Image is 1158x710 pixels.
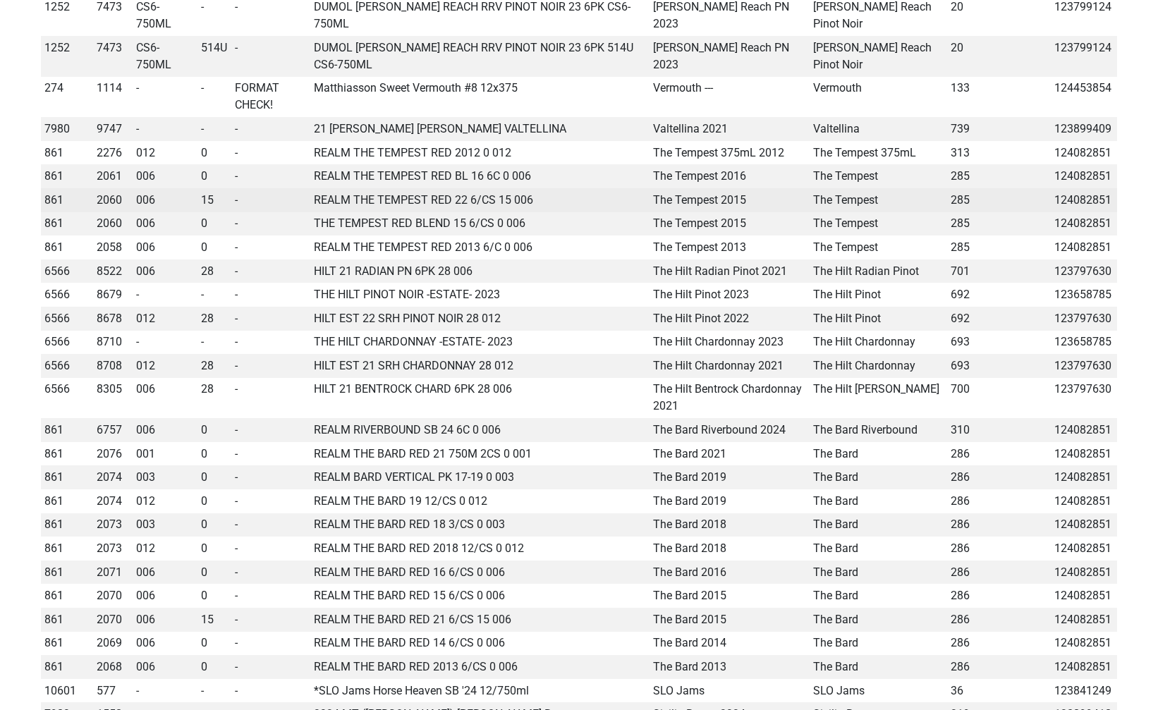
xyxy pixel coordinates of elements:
td: 0 [197,235,231,259]
td: 0 [197,489,231,513]
td: 10601 [41,679,93,703]
td: 286 [948,537,1052,561]
td: 001 [133,442,197,466]
td: 123658785 [1052,283,1117,307]
span: 8305 [97,382,122,396]
td: Valtellina [810,117,947,141]
td: 006 [133,655,197,679]
td: 0 [197,513,231,537]
td: - [231,608,310,632]
td: REALM RIVERBOUND SB 24 6C 0 006 [310,418,650,442]
td: The Hilt Pinot [810,307,947,331]
td: 6566 [41,259,93,283]
span: 2068 [97,660,122,673]
td: REALM THE TEMPEST RED 22 6/CS 15 006 [310,188,650,212]
span: 577 [97,684,116,697]
td: 274 [41,77,93,118]
td: - [231,36,310,77]
td: The Hilt Pinot 2022 [650,307,810,331]
td: 514U [197,36,231,77]
td: 124082851 [1052,584,1117,608]
td: 006 [133,188,197,212]
td: 739 [948,117,1052,141]
td: 0 [197,442,231,466]
td: REALM THE BARD RED 18 3/CS 0 003 [310,513,650,537]
td: - [231,283,310,307]
td: 861 [41,442,93,466]
td: THE HILT PINOT NOIR -ESTATE- 2023 [310,283,650,307]
td: - [231,513,310,537]
td: 012 [133,141,197,165]
td: The Bard [810,489,947,513]
span: 9747 [97,122,122,135]
td: 124082851 [1052,188,1117,212]
td: - [231,307,310,331]
td: 006 [133,259,197,283]
td: SLO Jams [810,679,947,703]
td: 124082851 [1052,608,1117,632]
td: 861 [41,418,93,442]
td: 15 [197,188,231,212]
td: DUMOL [PERSON_NAME] REACH RRV PINOT NOIR 23 6PK 514U CS6-750ML [310,36,650,77]
td: SLO Jams [650,679,810,703]
td: 861 [41,489,93,513]
td: - [231,259,310,283]
td: - [231,164,310,188]
td: 286 [948,465,1052,489]
td: - [231,235,310,259]
td: 285 [948,164,1052,188]
td: 0 [197,465,231,489]
td: 28 [197,307,231,331]
td: 0 [197,537,231,561]
td: The Bard [810,608,947,632]
td: Vermouth [810,77,947,118]
td: 692 [948,307,1052,331]
td: 861 [41,465,93,489]
td: 0 [197,141,231,165]
td: 124082851 [1052,655,1117,679]
td: 123899409 [1052,117,1117,141]
td: [PERSON_NAME] Reach Pinot Noir [810,36,947,77]
td: 6566 [41,331,93,355]
td: 0 [197,418,231,442]
td: 861 [41,212,93,236]
td: The Tempest 375mL [810,141,947,165]
td: 006 [133,212,197,236]
td: REALM THE BARD RED 14 6/CS 0 006 [310,632,650,656]
td: - [231,465,310,489]
td: 006 [133,164,197,188]
td: 012 [133,307,197,331]
td: CS6-750ML [133,36,197,77]
td: The Bard Riverbound [810,418,947,442]
td: THE HILT CHARDONNAY -ESTATE- 2023 [310,331,650,355]
td: REALM THE BARD RED 16 6/CS 0 006 [310,561,650,584]
td: - [197,679,231,703]
td: - [231,212,310,236]
td: - [231,632,310,656]
td: 0 [197,561,231,584]
td: [PERSON_NAME] Reach PN 2023 [650,36,810,77]
td: The Hilt Chardonnay [810,354,947,378]
td: - [231,331,310,355]
td: The Bard 2014 [650,632,810,656]
td: The Bard Riverbound 2024 [650,418,810,442]
td: 286 [948,561,1052,584]
td: REALM THE BARD RED 2013 6/CS 0 006 [310,655,650,679]
td: 861 [41,537,93,561]
td: 861 [41,561,93,584]
td: The Bard 2018 [650,537,810,561]
span: 2070 [97,613,122,626]
td: 0 [197,212,231,236]
td: The Bard 2016 [650,561,810,584]
span: 8708 [97,359,122,372]
td: 006 [133,235,197,259]
td: 123658785 [1052,331,1117,355]
span: 8678 [97,312,122,325]
td: 286 [948,632,1052,656]
td: 123799124 [1052,36,1117,77]
td: REALM THE TEMPEST RED 2013 6/C 0 006 [310,235,650,259]
td: The Bard [810,584,947,608]
td: 124082851 [1052,513,1117,537]
td: Valtellina 2021 [650,117,810,141]
td: 861 [41,188,93,212]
